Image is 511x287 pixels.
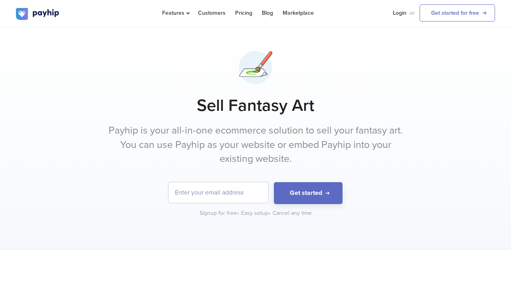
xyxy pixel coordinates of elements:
div: Cancel any time [273,209,312,217]
span: Features [162,10,188,16]
span: • [237,210,239,216]
img: brush-painting-w4f6jb8bi4k302hduwkeya.png [236,47,276,88]
span: • [268,210,270,216]
div: Signup for free [200,209,240,217]
button: Get started [274,182,343,204]
div: Easy setup [241,209,271,217]
h1: Sell Fantasy Art [16,96,495,116]
input: Enter your email address [168,182,268,203]
p: Payhip is your all-in-one ecommerce solution to sell your fantasy art. You can use Payhip as your... [106,124,405,166]
a: Get started for free [420,4,495,22]
img: logo.svg [16,8,60,20]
